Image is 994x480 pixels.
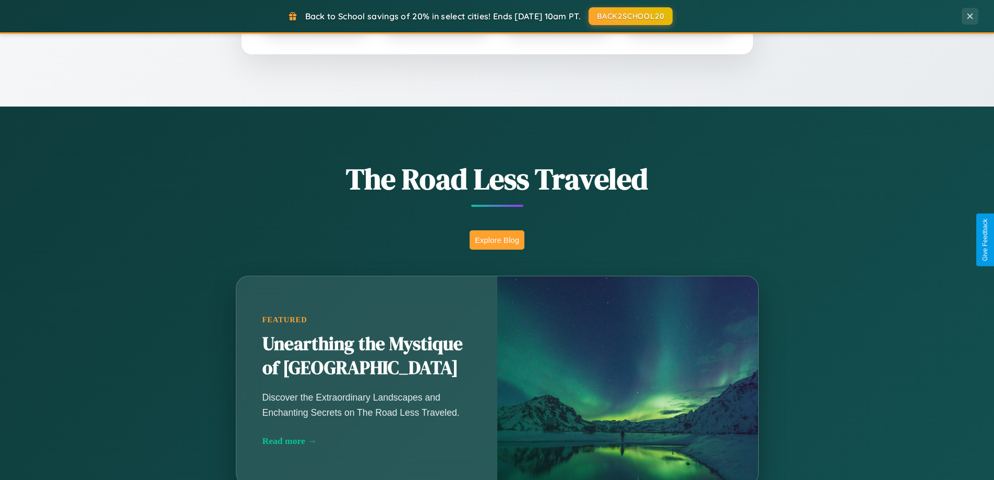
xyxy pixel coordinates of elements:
[262,315,471,324] div: Featured
[470,230,524,250] button: Explore Blog
[262,390,471,419] p: Discover the Extraordinary Landscapes and Enchanting Secrets on The Road Less Traveled.
[589,7,673,25] button: BACK2SCHOOL20
[981,219,989,261] div: Give Feedback
[262,436,471,447] div: Read more →
[305,11,581,21] span: Back to School savings of 20% in select cities! Ends [DATE] 10am PT.
[262,332,471,380] h2: Unearthing the Mystique of [GEOGRAPHIC_DATA]
[184,159,810,199] h1: The Road Less Traveled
